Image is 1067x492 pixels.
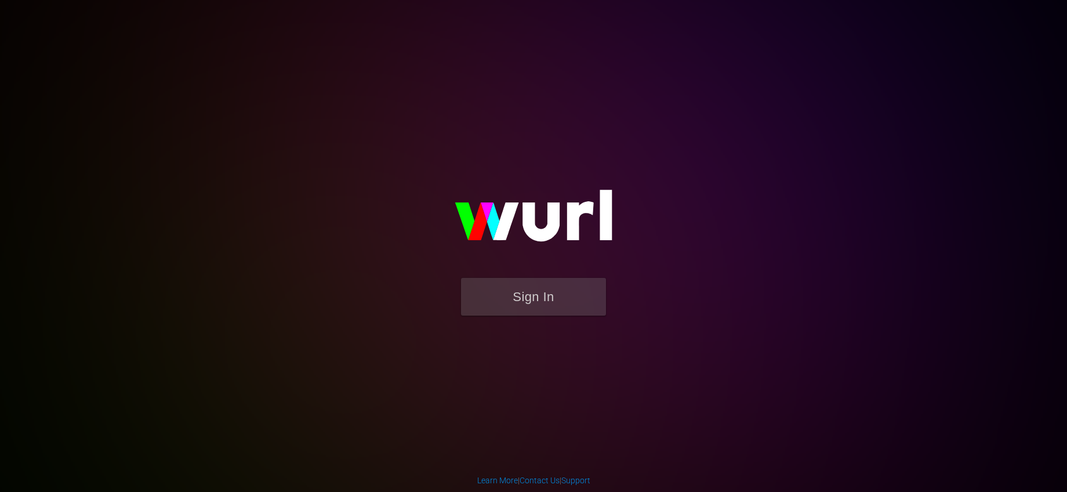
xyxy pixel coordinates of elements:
a: Learn More [477,476,518,485]
img: wurl-logo-on-black-223613ac3d8ba8fe6dc639794a292ebdb59501304c7dfd60c99c58986ef67473.svg [418,165,649,277]
button: Sign In [461,278,606,316]
div: | | [477,475,590,486]
a: Support [561,476,590,485]
a: Contact Us [520,476,560,485]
